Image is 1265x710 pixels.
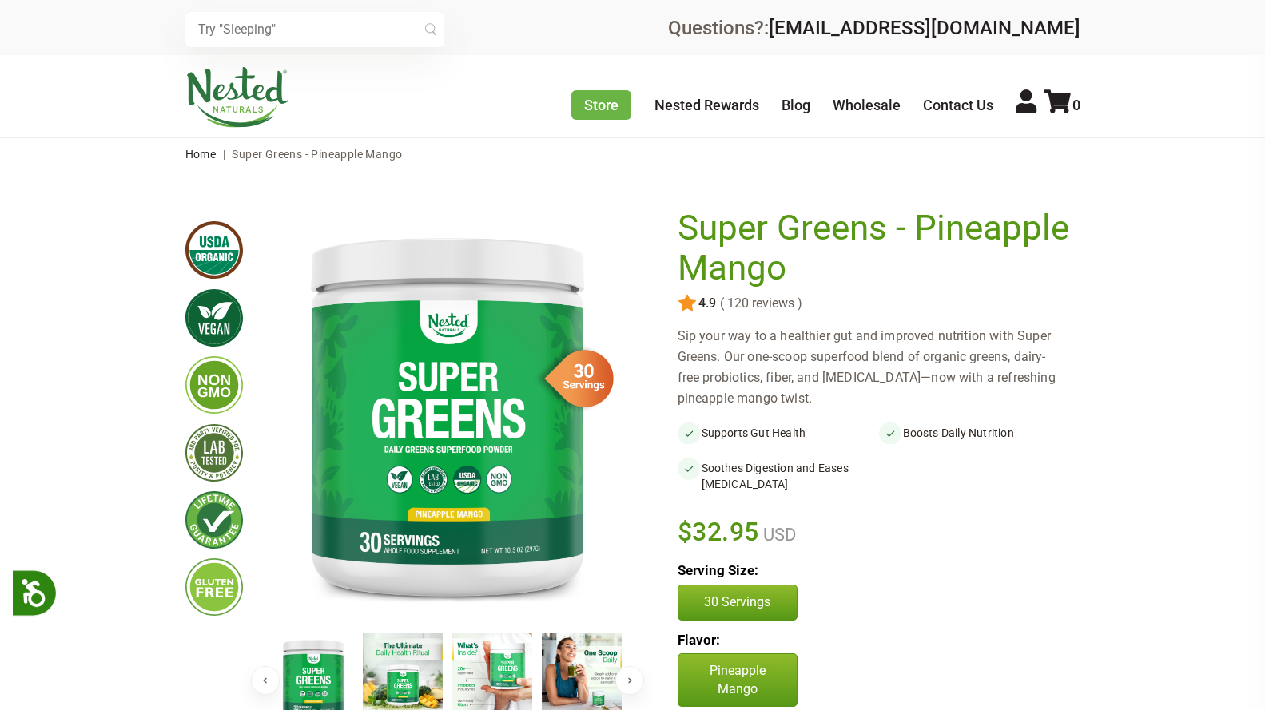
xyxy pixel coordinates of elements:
img: Nested Naturals [185,67,289,128]
a: Blog [782,97,810,113]
a: Nested Rewards [654,97,759,113]
p: Pineapple Mango [678,653,798,707]
a: Contact Us [923,97,993,113]
img: usdaorganic [185,221,243,279]
li: Soothes Digestion and Eases [MEDICAL_DATA] [678,457,879,495]
img: thirdpartytested [185,424,243,482]
img: sg-servings-30.png [534,344,614,413]
img: Super Greens - Pineapple Mango [269,208,627,620]
b: Serving Size: [678,562,758,578]
li: Supports Gut Health [678,422,879,444]
b: Flavor: [678,632,720,648]
span: $32.95 [678,514,760,549]
span: Super Greens - Pineapple Mango [232,148,402,161]
span: ( 120 reviews ) [716,296,802,311]
img: gmofree [185,356,243,414]
span: 0 [1072,97,1080,113]
input: Try "Sleeping" [185,12,444,47]
img: glutenfree [185,558,243,616]
a: [EMAIL_ADDRESS][DOMAIN_NAME] [769,17,1080,39]
div: Questions?: [668,18,1080,38]
img: vegan [185,289,243,347]
li: Boosts Daily Nutrition [879,422,1080,444]
span: 4.9 [697,296,716,311]
a: Wholesale [833,97,901,113]
h1: Super Greens - Pineapple Mango [678,208,1072,288]
p: 30 Servings [694,593,781,611]
nav: breadcrumbs [185,138,1080,170]
a: Home [185,148,217,161]
button: 30 Servings [678,585,798,620]
span: USD [759,525,796,545]
img: star.svg [678,294,697,313]
img: lifetimeguarantee [185,491,243,549]
div: Sip your way to a healthier gut and improved nutrition with Super Greens. Our one-scoop superfood... [678,326,1080,409]
a: 0 [1044,97,1080,113]
button: Next [615,666,644,695]
span: | [219,148,229,161]
a: Store [571,90,631,120]
button: Previous [251,666,280,695]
